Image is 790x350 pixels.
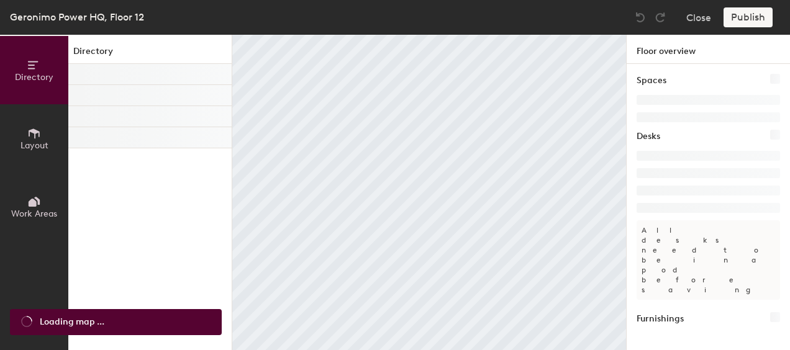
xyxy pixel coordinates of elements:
[637,220,780,300] p: All desks need to be in a pod before saving
[627,35,790,64] h1: Floor overview
[15,72,53,83] span: Directory
[232,35,626,350] canvas: Map
[637,312,684,326] h1: Furnishings
[634,11,647,24] img: Undo
[637,74,666,87] h1: Spaces
[10,9,144,25] div: Geronimo Power HQ, Floor 12
[11,209,57,219] span: Work Areas
[686,7,711,27] button: Close
[40,315,104,329] span: Loading map ...
[654,11,666,24] img: Redo
[68,45,232,64] h1: Directory
[637,130,660,143] h1: Desks
[20,140,48,151] span: Layout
